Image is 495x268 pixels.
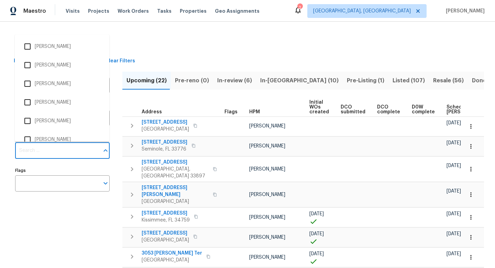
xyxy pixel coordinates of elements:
span: [STREET_ADDRESS] [142,210,190,217]
span: Properties [180,8,207,14]
span: [DATE] [447,251,461,256]
span: [STREET_ADDRESS] [142,139,187,146]
span: [DATE] [447,231,461,236]
span: [DATE] [447,163,461,168]
span: Resale (56) [433,76,464,85]
span: Initial WOs created [309,100,329,114]
span: [GEOGRAPHIC_DATA] [142,237,189,244]
li: [PERSON_NAME] [20,58,104,72]
span: Visits [66,8,80,14]
span: [GEOGRAPHIC_DATA] [142,257,202,264]
span: DCO submitted [341,105,365,114]
span: [PERSON_NAME] [249,255,285,260]
button: Open [101,178,110,188]
span: Listed (107) [393,76,425,85]
span: [GEOGRAPHIC_DATA] [142,198,209,205]
span: Maestro [23,8,46,14]
span: Flags [224,110,238,114]
span: [DATE] [447,121,461,125]
span: [DATE] [447,189,461,194]
span: Upcoming (22) [126,76,167,85]
span: Kissimmee, FL 34759 [142,217,190,224]
span: [PERSON_NAME] [249,192,285,197]
span: Pre-Listing (1) [347,76,384,85]
li: [PERSON_NAME] [20,76,104,91]
span: Properties [14,40,68,47]
span: Hide filters [14,57,41,65]
label: Flags [15,168,110,173]
span: [PERSON_NAME] [249,124,285,128]
span: [DATE] [309,212,324,216]
span: [PERSON_NAME] [249,235,285,240]
button: Close [101,146,110,155]
li: [PERSON_NAME] [20,39,104,54]
span: [STREET_ADDRESS] [142,159,209,166]
span: In-review (6) [217,76,252,85]
li: [PERSON_NAME] [20,132,104,147]
span: [STREET_ADDRESS] [142,119,189,126]
span: [DATE] [309,231,324,236]
span: [DATE] [447,141,461,145]
span: In-[GEOGRAPHIC_DATA] (10) [260,76,339,85]
span: [GEOGRAPHIC_DATA] [142,126,189,133]
span: Tasks [157,9,172,13]
span: [GEOGRAPHIC_DATA], [GEOGRAPHIC_DATA] [313,8,411,14]
span: [PERSON_NAME] [249,167,285,172]
span: Clear Filters [105,57,135,65]
span: [PERSON_NAME] [443,8,485,14]
span: Projects [88,8,109,14]
span: HPM [249,110,260,114]
span: [PERSON_NAME] [249,144,285,148]
span: [STREET_ADDRESS][PERSON_NAME] [142,184,209,198]
span: [STREET_ADDRESS] [142,230,189,237]
span: [PERSON_NAME] [249,215,285,220]
button: Hide filters [11,55,43,68]
span: Scheduled [PERSON_NAME] [447,105,485,114]
span: Work Orders [118,8,149,14]
span: 3053 [PERSON_NAME] Ter [142,250,202,257]
span: Seminole, FL 33776 [142,146,187,153]
div: 2 [297,4,302,11]
li: [PERSON_NAME] [20,114,104,128]
span: Geo Assignments [215,8,260,14]
button: Clear Filters [102,55,138,68]
span: Pre-reno (0) [175,76,209,85]
span: [GEOGRAPHIC_DATA], [GEOGRAPHIC_DATA] 33897 [142,166,209,179]
li: [PERSON_NAME] [20,95,104,110]
span: [DATE] [309,251,324,256]
span: DCO complete [377,105,400,114]
span: Address [142,110,162,114]
span: D0W complete [412,105,435,114]
input: Search ... [15,143,99,159]
span: [DATE] [447,212,461,216]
